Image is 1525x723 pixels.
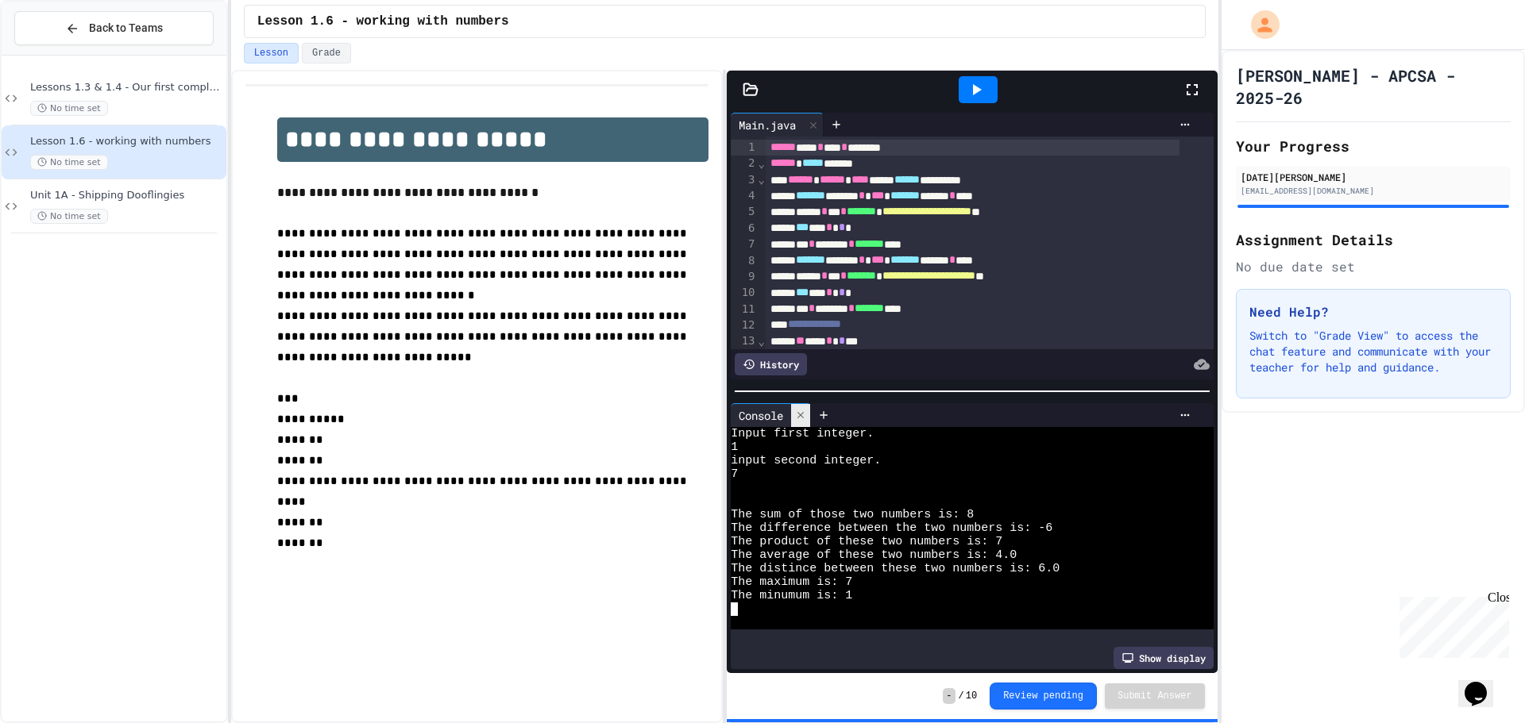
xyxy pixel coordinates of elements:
div: My Account [1234,6,1284,43]
button: Review pending [990,683,1097,710]
div: 3 [731,172,757,188]
span: The average of these two numbers is: 4.0 [731,548,1017,562]
div: Main.java [731,113,824,137]
div: 10 [731,285,757,301]
span: - [943,688,955,704]
span: Input first integer. [731,427,874,440]
div: Console [731,407,791,424]
div: History [735,353,807,375]
span: Back to Teams [89,20,163,37]
div: 13 [731,333,757,349]
div: No due date set [1236,257,1511,276]
div: Main.java [731,117,804,133]
div: Show display [1114,647,1214,669]
span: Lessons 1.3 & 1.4 - Our first complete program! [30,81,223,94]
h2: Assignment Details [1236,229,1511,251]
span: input second integer. [731,454,881,467]
span: The difference between the two numbers is: -6 [731,521,1052,535]
span: The sum of those two numbers is: 8 [731,508,974,521]
span: No time set [30,101,108,116]
h3: Need Help? [1249,302,1497,321]
span: Lesson 1.6 - working with numbers [30,135,223,148]
button: Submit Answer [1105,683,1205,709]
iframe: chat widget [1458,660,1509,707]
span: Lesson 1.6 - working with numbers [257,12,509,31]
p: Switch to "Grade View" to access the chat feature and communicate with your teacher for help and ... [1249,328,1497,375]
div: 1 [731,140,757,156]
iframe: chat widget [1393,590,1509,658]
h2: Your Progress [1236,135,1511,157]
span: The minumum is: 1 [731,589,852,602]
div: 12 [731,317,757,333]
div: 5 [731,204,757,220]
div: Console [731,403,811,427]
button: Lesson [244,43,299,63]
span: No time set [30,155,108,170]
span: Fold line [758,173,766,186]
span: 1 [731,440,738,454]
button: Back to Teams [14,11,214,45]
span: The distince between these two numbers is: 6.0 [731,562,1060,575]
span: / [959,690,964,702]
span: The product of these two numbers is: 7 [731,535,1002,548]
span: 7 [731,467,738,481]
div: 4 [731,188,757,204]
span: 10 [966,690,977,702]
button: Grade [302,43,351,63]
span: The maximum is: 7 [731,575,852,589]
div: [EMAIL_ADDRESS][DOMAIN_NAME] [1241,185,1506,197]
div: Chat with us now!Close [6,6,110,101]
h1: [PERSON_NAME] - APCSA - 2025-26 [1236,64,1511,109]
span: Submit Answer [1118,690,1192,702]
span: Fold line [758,335,766,348]
div: 8 [731,253,757,269]
div: 6 [731,221,757,237]
span: No time set [30,209,108,224]
div: 2 [731,156,757,171]
div: [DATE][PERSON_NAME] [1241,170,1506,184]
span: Unit 1A - Shipping Dooflingies [30,189,223,202]
div: 7 [731,237,757,252]
div: 11 [731,302,757,317]
div: 9 [731,269,757,285]
span: Fold line [758,157,766,170]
